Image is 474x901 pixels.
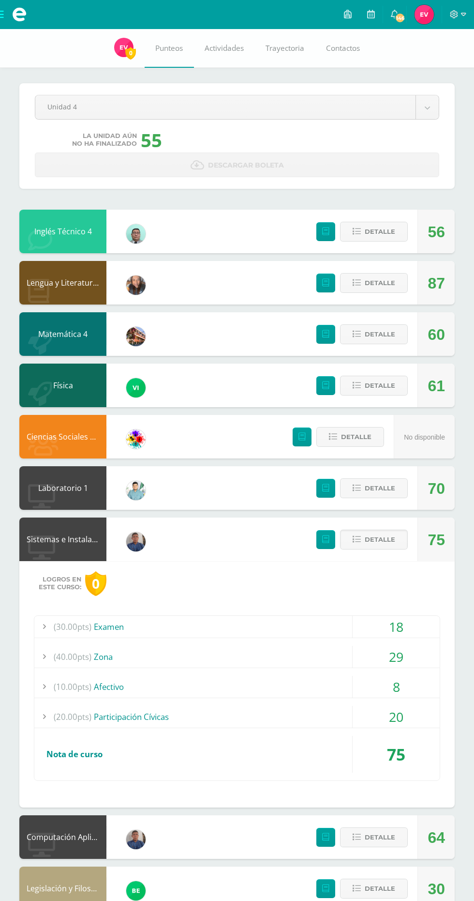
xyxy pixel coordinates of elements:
img: d4d564538211de5578f7ad7a2fdd564e.png [126,224,146,244]
button: Detalle [316,427,384,447]
span: No disponible [404,433,445,441]
span: Unidad 4 [47,95,403,118]
img: d0a5be8572cbe4fc9d9d910beeabcdaa.png [126,429,146,449]
span: Detalle [365,325,395,343]
div: Ciencias Sociales y Formación Ciudadana 4 [19,415,106,458]
a: Contactos [315,29,371,68]
img: 3bbeeb896b161c296f86561e735fa0fc.png [126,481,146,500]
div: Computación Aplicada [19,815,106,859]
button: Detalle [340,376,408,396]
span: Detalle [365,880,395,898]
div: Zona [34,646,440,668]
span: (20.00pts) [54,706,91,728]
div: 20 [353,706,440,728]
div: Física [19,364,106,407]
div: Participación Cívicas [34,706,440,728]
button: Detalle [340,879,408,899]
div: 29 [353,646,440,668]
div: 75 [428,518,445,562]
img: f3e24798bec0dae9983948b5e01254ae.png [415,5,434,24]
button: Detalle [340,827,408,847]
a: Unidad 4 [35,95,439,119]
span: Detalle [341,428,371,446]
div: 0 [85,571,106,596]
button: Detalle [340,222,408,242]
span: Detalle [365,377,395,395]
button: Detalle [340,273,408,293]
button: Detalle [340,530,408,550]
div: 61 [428,364,445,408]
div: 60 [428,313,445,356]
a: Punteos [145,29,194,68]
span: Trayectoria [266,43,304,53]
span: 0 [125,47,136,59]
div: Laboratorio 1 [19,466,106,510]
span: (30.00pts) [54,616,91,638]
div: Examen [34,616,440,638]
span: Contactos [326,43,360,53]
div: Afectivo [34,676,440,698]
img: 0a4f8d2552c82aaa76f7aefb013bc2ce.png [126,327,146,346]
img: 8286b9a544571e995a349c15127c7be6.png [126,275,146,295]
span: Nota de curso [46,748,103,760]
div: 87 [428,261,445,305]
div: Matemática 4 [19,312,106,356]
span: Descargar boleta [208,153,284,177]
a: Actividades [194,29,255,68]
img: f3e24798bec0dae9983948b5e01254ae.png [114,38,133,57]
img: bf66807720f313c6207fc724d78fb4d0.png [126,532,146,551]
div: Sistemas e Instalación de Software [19,518,106,561]
span: Actividades [205,43,244,53]
span: Punteos [155,43,183,53]
span: 146 [395,13,405,23]
img: bf66807720f313c6207fc724d78fb4d0.png [126,830,146,849]
button: Detalle [340,478,408,498]
div: 70 [428,467,445,510]
div: 55 [141,127,162,153]
div: Inglés Técnico 4 [19,210,106,253]
a: Trayectoria [255,29,315,68]
span: Logros en este curso: [39,576,81,591]
span: Detalle [365,274,395,292]
span: La unidad aún no ha finalizado [72,132,137,148]
span: (40.00pts) [54,646,91,668]
div: 56 [428,210,445,254]
div: Lengua y Literatura 4 [19,261,106,305]
div: 75 [353,736,440,773]
span: (10.00pts) [54,676,91,698]
span: Detalle [365,223,395,241]
span: Detalle [365,531,395,549]
img: b85866ae7f275142dc9a325ef37a630d.png [126,881,146,901]
button: Detalle [340,324,408,344]
span: Detalle [365,828,395,846]
span: Detalle [365,479,395,497]
div: 18 [353,616,440,638]
img: a241c2b06c5b4daf9dd7cbc5f490cd0f.png [126,378,146,397]
div: 64 [428,816,445,859]
div: 8 [353,676,440,698]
